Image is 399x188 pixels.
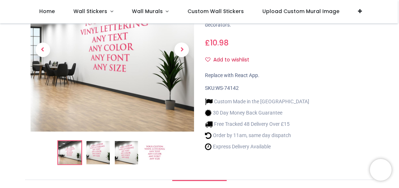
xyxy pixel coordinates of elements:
[143,141,166,164] img: WS-74142-04
[262,8,339,15] span: Upload Custom Mural Image
[205,109,309,117] li: 30 Day Money Back Guarantee
[115,141,138,164] img: WS-74142-03
[370,159,392,181] iframe: Brevo live chat
[215,85,239,91] span: WS-74142
[86,141,110,164] img: WS-74142-02
[58,141,81,164] img: Custom Wall Sticker Quote Any Text & Colour - Vinyl Lettering
[205,54,255,66] button: Add to wishlistAdd to wishlist
[205,120,309,128] li: Free Tracked 48 Delivery Over £15
[205,98,309,105] li: Custom Made in the [GEOGRAPHIC_DATA]
[39,8,55,15] span: Home
[205,85,368,92] div: SKU:
[210,37,229,48] span: 10.98
[132,8,163,15] span: Wall Murals
[36,43,50,57] span: Previous
[174,43,189,57] span: Next
[205,57,210,62] i: Add to wishlist
[205,143,309,151] li: Express Delivery Available
[205,72,368,79] div: Replace with React App.
[205,132,309,139] li: Order by 11am, same day dispatch
[188,8,244,15] span: Custom Wall Stickers
[205,37,229,48] span: £
[73,8,107,15] span: Wall Stickers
